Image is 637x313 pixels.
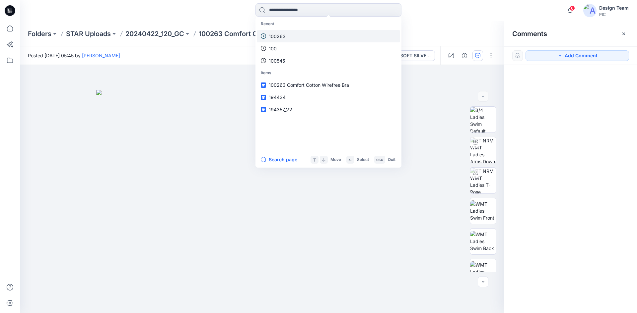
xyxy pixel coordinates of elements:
[330,156,341,163] p: Move
[257,79,400,91] a: 100263 Comfort Cotton Wirefree Bra
[599,4,629,12] div: Design Team
[257,30,400,42] a: 100263
[269,45,277,52] p: 100
[389,50,435,61] button: SOFT SILVER 1
[257,42,400,55] a: 100
[269,107,292,112] span: 194357_V2
[125,29,184,38] a: 20240422_120_GC
[470,168,496,193] img: TT NRM WMT Ladies T-Pose
[470,137,496,163] img: TT NRM WMT Ladies Arms Down
[570,6,575,11] span: 6
[199,29,316,38] p: 100263 Comfort Cotton Wirefree Bra
[28,52,120,59] span: Posted [DATE] 05:45 by
[470,107,496,132] img: 3/4 Ladies Swim Default
[66,29,111,38] a: STAR Uploads
[376,156,383,163] p: esc
[470,200,496,221] img: WMT Ladies Swim Front
[269,94,286,100] span: 194434
[269,57,285,64] p: 100545
[257,18,400,30] p: Recent
[269,82,349,88] span: 100263 Comfort Cotton Wirefree Bra
[257,55,400,67] a: 100545
[512,30,547,38] h2: Comments
[261,156,297,164] button: Search page
[583,4,597,17] img: avatar
[400,52,431,59] div: SOFT SILVER 1
[257,103,400,116] a: 194357_V2
[82,53,120,58] a: [PERSON_NAME]
[470,231,496,252] img: WMT Ladies Swim Back
[470,261,496,282] img: WMT Ladies Swim Left
[357,156,369,163] p: Select
[257,91,400,103] a: 194434
[526,50,629,61] button: Add Comment
[269,33,286,40] p: 100263
[599,12,629,17] div: PIC
[257,67,400,79] p: Items
[388,156,395,163] p: Quit
[28,29,51,38] a: Folders
[459,50,470,61] button: Details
